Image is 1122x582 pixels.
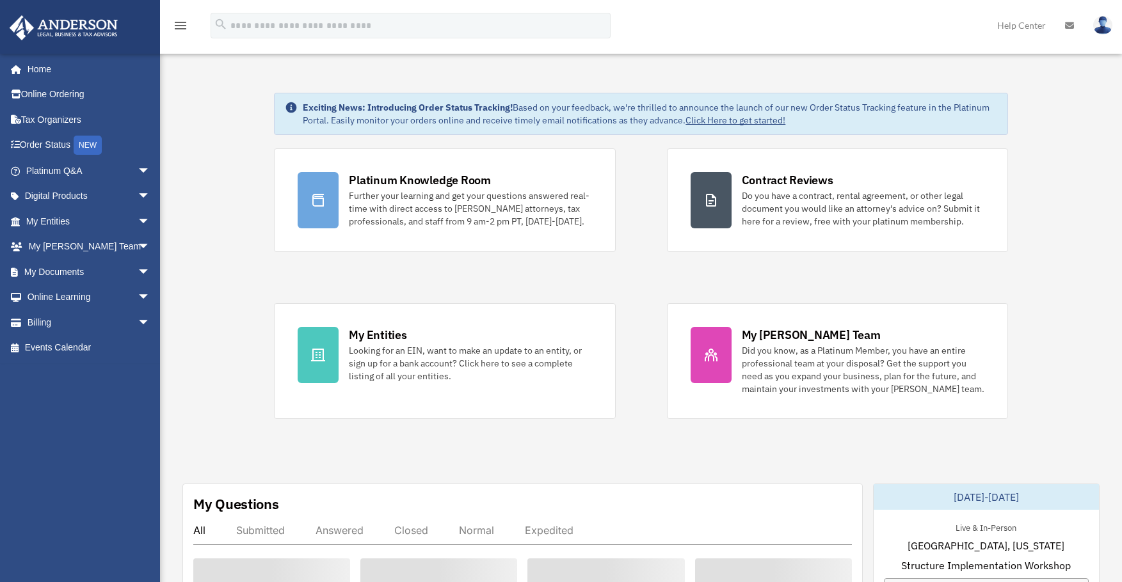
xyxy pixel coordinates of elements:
[349,344,591,382] div: Looking for an EIN, want to make an update to an entity, or sign up for a bank account? Click her...
[742,344,984,395] div: Did you know, as a Platinum Member, you have an entire professional team at your disposal? Get th...
[138,310,163,336] span: arrow_drop_down
[138,259,163,285] span: arrow_drop_down
[138,285,163,311] span: arrow_drop_down
[193,524,205,537] div: All
[9,107,170,132] a: Tax Organizers
[214,17,228,31] i: search
[667,148,1008,252] a: Contract Reviews Do you have a contract, rental agreement, or other legal document you would like...
[742,172,833,188] div: Contract Reviews
[316,524,364,537] div: Answered
[349,327,406,343] div: My Entities
[9,56,163,82] a: Home
[138,234,163,260] span: arrow_drop_down
[193,494,279,514] div: My Questions
[303,102,513,113] strong: Exciting News: Introducing Order Status Tracking!
[274,148,615,252] a: Platinum Knowledge Room Further your learning and get your questions answered real-time with dire...
[901,558,1071,573] span: Structure Implementation Workshop
[6,15,122,40] img: Anderson Advisors Platinum Portal
[685,114,785,126] a: Click Here to get started!
[236,524,285,537] div: Submitted
[525,524,573,537] div: Expedited
[908,538,1064,553] span: [GEOGRAPHIC_DATA], [US_STATE]
[173,18,188,33] i: menu
[173,22,188,33] a: menu
[9,310,170,335] a: Billingarrow_drop_down
[74,136,102,155] div: NEW
[742,189,984,228] div: Do you have a contract, rental agreement, or other legal document you would like an attorney's ad...
[9,158,170,184] a: Platinum Q&Aarrow_drop_down
[9,259,170,285] a: My Documentsarrow_drop_down
[9,208,170,234] a: My Entitiesarrow_drop_down
[274,303,615,419] a: My Entities Looking for an EIN, want to make an update to an entity, or sign up for a bank accoun...
[1093,16,1112,35] img: User Pic
[138,158,163,184] span: arrow_drop_down
[9,184,170,209] a: Digital Productsarrow_drop_down
[349,172,491,188] div: Platinum Knowledge Room
[9,82,170,107] a: Online Ordering
[9,234,170,260] a: My [PERSON_NAME] Teamarrow_drop_down
[303,101,997,127] div: Based on your feedback, we're thrilled to announce the launch of our new Order Status Tracking fe...
[138,208,163,235] span: arrow_drop_down
[9,335,170,361] a: Events Calendar
[138,184,163,210] span: arrow_drop_down
[945,520,1027,533] div: Live & In-Person
[742,327,881,343] div: My [PERSON_NAME] Team
[459,524,494,537] div: Normal
[874,484,1099,510] div: [DATE]-[DATE]
[349,189,591,228] div: Further your learning and get your questions answered real-time with direct access to [PERSON_NAM...
[9,132,170,159] a: Order StatusNEW
[394,524,428,537] div: Closed
[9,285,170,310] a: Online Learningarrow_drop_down
[667,303,1008,419] a: My [PERSON_NAME] Team Did you know, as a Platinum Member, you have an entire professional team at...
